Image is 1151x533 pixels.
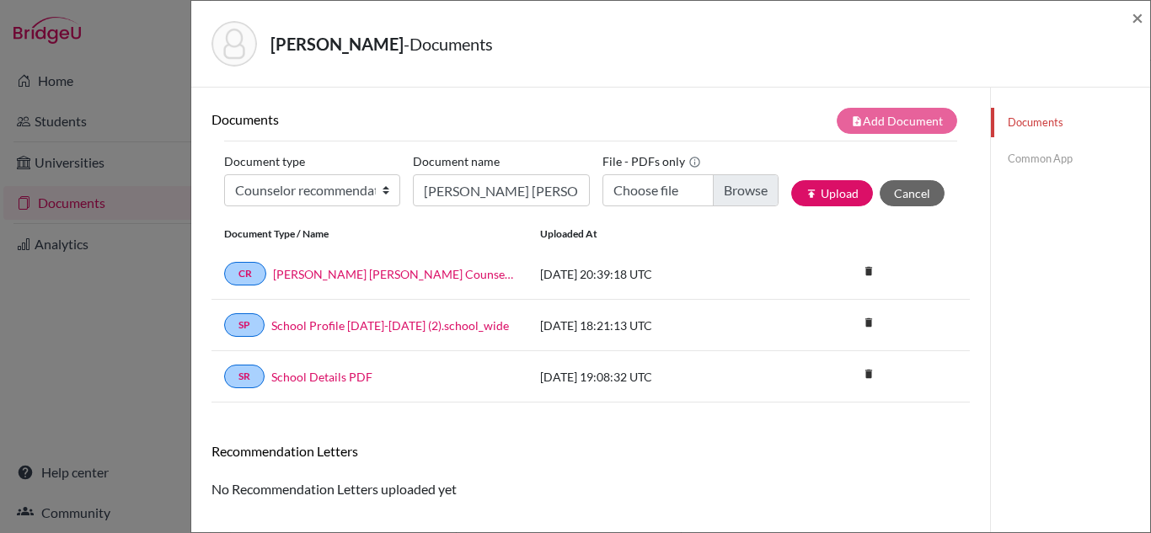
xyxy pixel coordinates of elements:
[991,144,1150,173] a: Common App
[527,368,780,386] div: [DATE] 19:08:32 UTC
[413,148,500,174] label: Document name
[224,365,265,388] a: SR
[880,180,945,206] button: Cancel
[211,111,591,127] h6: Documents
[851,115,863,127] i: note_add
[856,259,881,284] i: delete
[271,368,372,386] a: School Details PDF
[404,34,493,54] span: - Documents
[224,148,305,174] label: Document type
[856,312,881,335] a: delete
[837,108,957,134] button: note_addAdd Document
[211,443,970,499] div: No Recommendation Letters uploaded yet
[856,361,881,386] i: delete
[856,310,881,335] i: delete
[856,364,881,386] a: delete
[1132,8,1143,28] button: Close
[271,317,509,334] a: School Profile [DATE]-[DATE] (2).school_wide
[856,261,881,284] a: delete
[527,227,780,242] div: Uploaded at
[991,108,1150,137] a: Documents
[602,148,701,174] label: File - PDFs only
[527,317,780,334] div: [DATE] 18:21:13 UTC
[224,313,265,337] a: SP
[806,188,817,200] i: publish
[527,265,780,283] div: [DATE] 20:39:18 UTC
[791,180,873,206] button: publishUpload
[270,34,404,54] strong: [PERSON_NAME]
[211,227,527,242] div: Document Type / Name
[1132,5,1143,29] span: ×
[273,265,515,283] a: [PERSON_NAME] [PERSON_NAME] Counselor recommendation
[211,443,970,459] h6: Recommendation Letters
[224,262,266,285] a: CR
